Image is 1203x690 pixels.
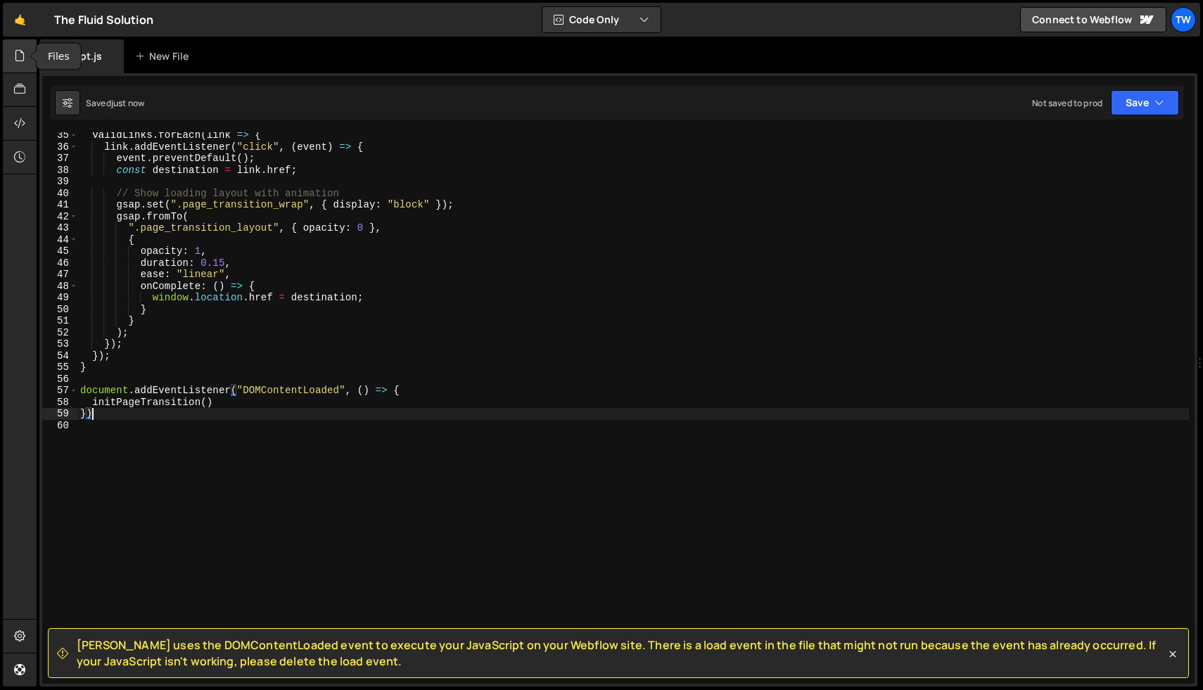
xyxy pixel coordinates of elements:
div: 49 [42,292,78,304]
div: 54 [42,350,78,362]
div: Saved [86,97,144,109]
div: 47 [42,269,78,281]
div: 52 [42,327,78,339]
span: [PERSON_NAME] uses the DOMContentLoaded event to execute your JavaScript on your Webflow site. Th... [77,637,1166,669]
div: 56 [42,373,78,385]
a: Connect to Webflow [1020,7,1166,32]
div: Not saved to prod [1032,97,1102,109]
div: 59 [42,408,78,420]
div: just now [111,97,144,109]
div: 50 [42,304,78,316]
a: 🤙 [3,3,37,37]
div: 42 [42,211,78,223]
div: 43 [42,222,78,234]
div: 58 [42,397,78,409]
div: 60 [42,420,78,432]
div: 44 [42,234,78,246]
div: The Fluid Solution [54,11,153,28]
div: 51 [42,315,78,327]
div: 39 [42,176,78,188]
div: 48 [42,281,78,293]
div: 55 [42,362,78,373]
div: 57 [42,385,78,397]
div: script.js [62,49,102,63]
div: 40 [42,188,78,200]
div: 53 [42,338,78,350]
div: 41 [42,199,78,211]
button: Code Only [542,7,661,32]
a: Tw [1171,7,1196,32]
div: 46 [42,257,78,269]
div: New File [135,49,194,63]
div: 36 [42,141,78,153]
div: 45 [42,245,78,257]
div: 35 [42,129,78,141]
div: 37 [42,153,78,165]
div: 38 [42,165,78,177]
button: Save [1111,90,1179,115]
div: Files [37,44,81,70]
